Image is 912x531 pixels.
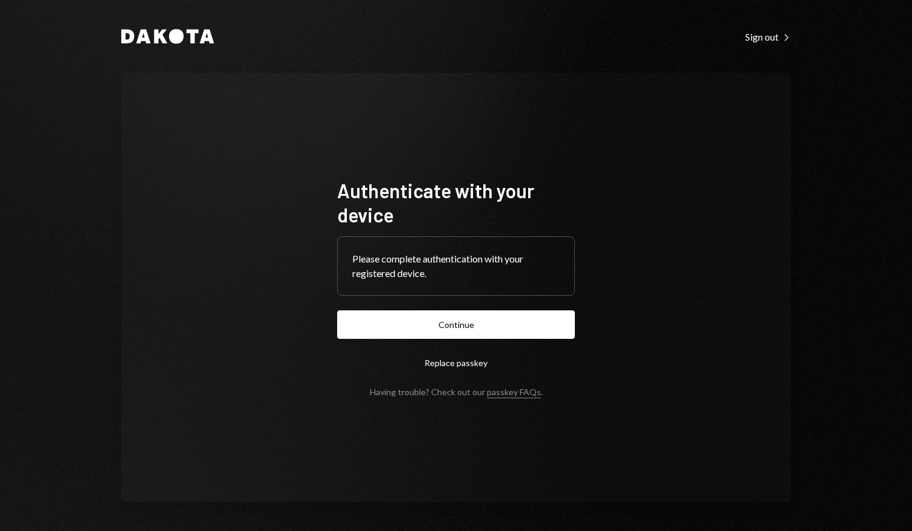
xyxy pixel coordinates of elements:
[352,252,560,281] div: Please complete authentication with your registered device.
[337,349,575,377] button: Replace passkey
[337,178,575,227] h1: Authenticate with your device
[370,387,543,397] div: Having trouble? Check out our .
[745,31,791,43] div: Sign out
[745,30,791,43] a: Sign out
[487,387,541,398] a: passkey FAQs
[337,310,575,339] button: Continue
